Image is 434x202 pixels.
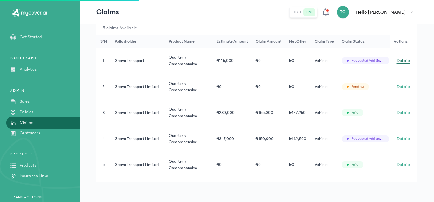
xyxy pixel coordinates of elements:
p: Claims [96,7,119,17]
th: Product Name [165,35,213,48]
a: Details [394,82,413,92]
td: ₦347,000 [213,126,252,152]
span: Vehicle [315,85,328,89]
span: Details [397,109,410,116]
td: Quarterly Comprehensive [165,126,213,152]
td: Quarterly Comprehensive [165,100,213,126]
td: Quarterly Comprehensive [165,48,213,74]
td: ₦147,250 [285,100,311,126]
div: TO [337,6,349,19]
th: Claim Amount [252,35,285,48]
span: Gbovo Transport limited [115,137,159,141]
td: ₦0 [252,152,285,178]
td: ₦155,000 [252,100,285,126]
td: ₦115,000 [213,48,252,74]
p: Products [20,162,36,169]
p: Claims [20,119,33,126]
td: ₦0 [285,74,311,100]
th: Claim Status [338,35,393,48]
span: Gbovo Transport Limited [115,85,159,89]
th: S/N [96,35,111,48]
span: Details [397,161,410,168]
th: Actions [390,35,417,48]
span: Details [397,136,410,142]
p: Analytics [20,66,37,73]
span: Gbovo Transport [115,58,144,63]
td: ₦0 [213,152,252,178]
th: Estimate Amount [213,35,252,48]
td: Quarterly Comprehensive [165,152,213,178]
span: Gbovo Transport limited [115,162,159,167]
a: Details [394,134,413,144]
button: TOHello [PERSON_NAME] [337,6,417,19]
button: test [291,8,304,16]
span: Requested additional information [351,58,384,63]
button: live [304,8,316,16]
td: ₦150,000 [252,126,285,152]
td: ₦0 [252,48,285,74]
th: Claim Type [311,35,338,48]
td: ₦0 [285,48,311,74]
span: Requested additional information [351,136,384,141]
p: Get Started [20,34,42,41]
td: ₦132,500 [285,126,311,152]
span: Vehicle [315,110,328,115]
p: Customers [20,130,40,137]
a: Details [394,56,413,66]
span: Vehicle [315,137,328,141]
span: Vehicle [315,58,328,63]
span: 2 [103,85,105,89]
p: 5 claims Available [103,25,411,31]
span: Pending [351,84,364,89]
span: Details [397,57,410,64]
span: Details [397,84,410,90]
td: ₦0 [285,152,311,178]
th: Net Offer [285,35,311,48]
p: Policies [20,109,33,116]
a: Details [394,160,413,170]
span: Gbovo Transport Limited [115,110,159,115]
td: ₦230,000 [213,100,252,126]
span: 1 [103,58,104,63]
p: Insurance Links [20,173,48,179]
a: Details [394,108,413,118]
td: Quarterly Comprehensive [165,74,213,100]
td: ₦0 [213,74,252,100]
span: Paid [351,162,358,167]
p: Hello [PERSON_NAME] [356,8,406,16]
span: Vehicle [315,162,328,167]
td: ₦0 [252,74,285,100]
span: 4 [103,137,105,141]
th: Policyholder [111,35,165,48]
span: 3 [103,110,105,115]
span: 5 [103,162,105,167]
p: Sales [20,98,30,105]
span: Paid [351,110,358,115]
